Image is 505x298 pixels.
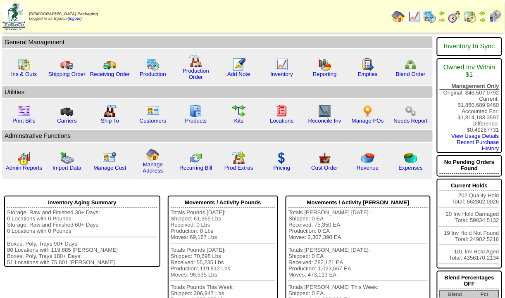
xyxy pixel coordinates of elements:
[396,71,426,77] a: Blend Order
[90,71,130,77] a: Receiving Order
[318,151,331,165] img: cust_order.png
[404,104,417,118] img: workflow.png
[318,104,331,118] img: line_graph2.gif
[308,118,341,124] a: Reconcile Inv
[470,291,499,298] th: Pct
[12,118,36,124] a: Print Bills
[464,10,477,23] img: calendarinout.gif
[479,10,486,17] img: arrowleft.gif
[440,272,499,289] div: Blend Percentages OFF
[179,165,212,171] a: Recurring Bill
[189,54,202,68] img: factory.gif
[357,165,379,171] a: Revenue
[17,58,31,71] img: calendarinout.gif
[440,83,499,90] div: Management Only
[457,139,499,151] a: Recent Purchase History
[318,58,331,71] img: graph.gif
[146,148,160,161] img: home.gif
[439,10,445,17] img: arrowleft.gif
[448,10,461,23] img: calendarblend.gif
[358,71,378,77] a: Empties
[57,118,76,124] a: Carriers
[275,58,288,71] img: line_graph.gif
[2,36,433,48] td: General Management
[11,71,37,77] a: Ins & Outs
[440,157,499,174] div: No Pending Orders Found
[48,71,86,77] a: Shipping Order
[146,58,160,71] img: calendarprod.gif
[60,151,74,165] img: import.gif
[102,151,118,165] img: managecust.png
[271,71,293,77] a: Inventory
[232,104,245,118] img: workflow.gif
[311,165,338,171] a: Cust Order
[274,165,291,171] a: Pricing
[399,165,423,171] a: Expenses
[101,118,119,124] a: Ship To
[146,104,160,118] img: customers.gif
[17,151,31,165] img: graph2.png
[227,71,250,77] a: Add Note
[52,165,81,171] a: Import Data
[185,118,207,124] a: Products
[6,165,42,171] a: Admin Reports
[171,197,276,208] div: Movements / Activity Pounds
[60,104,74,118] img: truck3.gif
[407,10,421,23] img: line_graph.gif
[361,104,374,118] img: po.png
[93,165,126,171] a: Manage Cust
[423,10,436,23] img: calendarprod.gif
[275,104,288,118] img: locations.gif
[103,104,117,118] img: factory2.gif
[313,71,337,77] a: Reporting
[479,17,486,23] img: arrowright.gif
[224,165,253,171] a: Prod Extras
[7,209,157,265] div: Storage, Raw and Finished 30+ Days: 0 Locations with 0 Pounds Storage, Raw and Finished 60+ Days:...
[394,118,428,124] a: Needs Report
[189,104,202,118] img: cabinet.gif
[234,118,243,124] a: Kits
[68,17,82,21] a: (logout)
[232,151,245,165] img: prodextras.gif
[232,58,245,71] img: orders.gif
[60,58,74,71] img: truck.gif
[270,118,293,124] a: Locations
[440,180,499,191] div: Current Holds
[140,118,166,124] a: Customers
[17,104,31,118] img: invoice2.gif
[440,291,471,298] th: Blend
[452,133,499,139] a: View Usage Details
[439,17,445,23] img: arrowright.gif
[2,2,25,30] img: zoroco-logo-small.webp
[2,86,433,98] td: Utilities
[392,10,405,23] img: home.gif
[361,58,374,71] img: workorder.gif
[2,130,433,142] td: Adminstrative Functions
[189,151,202,165] img: reconcile.gif
[437,179,502,269] div: 202 Quality Hold Total: 662802.0026 20 Inv Hold Damaged Total: 59034.5132 19 Inv Hold Not Found T...
[440,60,499,83] div: Owned Inv Within $1
[352,118,384,124] a: Manage POs
[404,151,417,165] img: pie_chart2.png
[440,39,499,54] div: Inventory In Sync
[361,151,374,165] img: pie_chart.png
[404,58,417,71] img: network.png
[288,197,428,208] div: Movements / Activity [PERSON_NAME]
[275,151,288,165] img: dollar.gif
[488,10,502,23] img: calendarcustomer.gif
[29,12,98,21] span: Logged in as Bgarcia
[7,197,157,208] div: Inventory Aging Summary
[29,12,98,17] span: [DEMOGRAPHIC_DATA] Packaging
[143,161,163,174] a: Manage Address
[140,71,166,77] a: Production
[183,68,209,80] a: Production Order
[103,58,117,71] img: truck2.gif
[437,58,502,153] div: Original: $46,507.0792 Current: $1,860,689.9460 Accounted For: $1,814,183.3597 Difference: $0.492...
